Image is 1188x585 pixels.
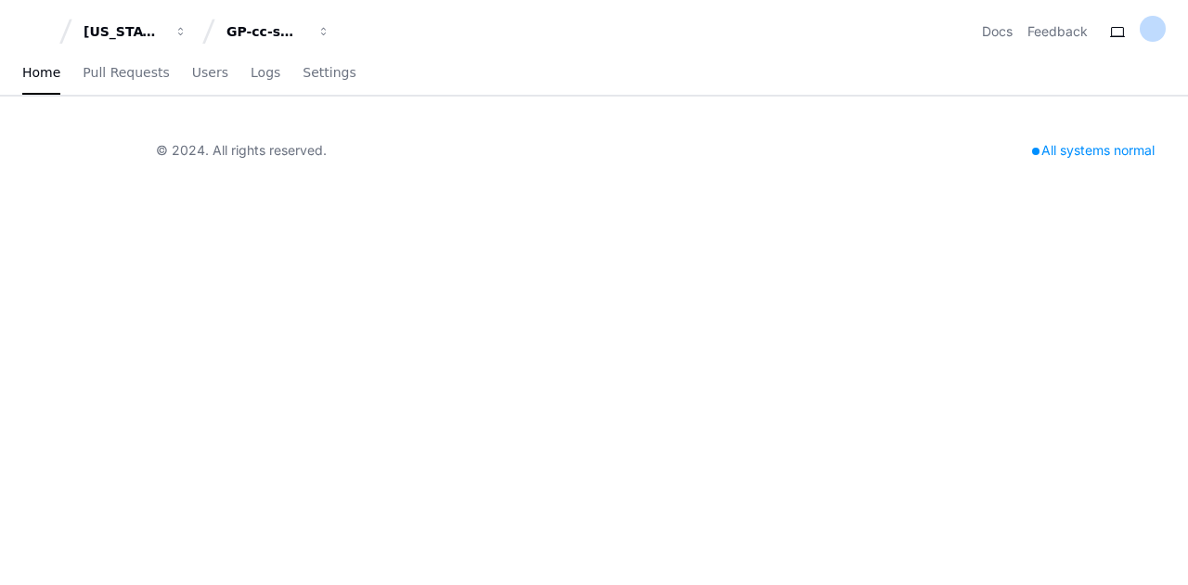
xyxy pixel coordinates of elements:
[251,67,280,78] span: Logs
[1021,137,1166,163] div: All systems normal
[192,52,228,95] a: Users
[303,52,355,95] a: Settings
[22,67,60,78] span: Home
[219,15,338,48] button: GP-cc-sml-apps
[192,67,228,78] span: Users
[303,67,355,78] span: Settings
[156,141,327,160] div: © 2024. All rights reserved.
[251,52,280,95] a: Logs
[982,22,1013,41] a: Docs
[22,52,60,95] a: Home
[83,52,169,95] a: Pull Requests
[226,22,306,41] div: GP-cc-sml-apps
[83,67,169,78] span: Pull Requests
[84,22,163,41] div: [US_STATE] Pacific
[76,15,195,48] button: [US_STATE] Pacific
[1027,22,1088,41] button: Feedback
